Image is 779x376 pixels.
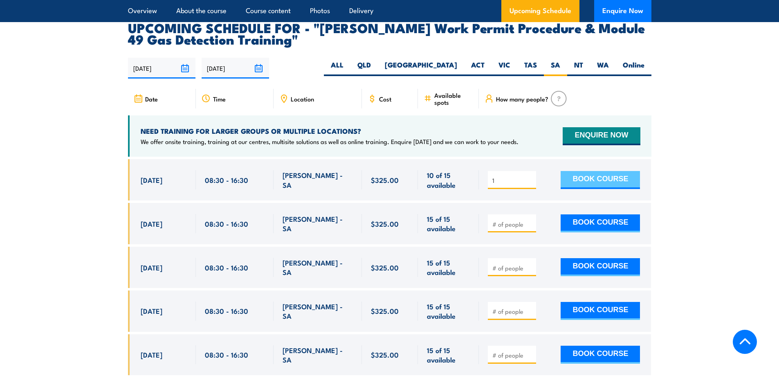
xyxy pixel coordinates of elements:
span: [PERSON_NAME] - SA [283,302,353,321]
span: $325.00 [371,175,399,185]
span: [PERSON_NAME] - SA [283,170,353,189]
h4: NEED TRAINING FOR LARGER GROUPS OR MULTIPLE LOCATIONS? [141,126,519,135]
input: To date [202,58,269,79]
span: 08:30 - 16:30 [205,219,248,228]
label: WA [590,60,616,76]
label: TAS [517,60,544,76]
span: 10 of 15 available [427,170,470,189]
span: $325.00 [371,350,399,359]
span: $325.00 [371,263,399,272]
input: # of people [492,351,533,359]
button: BOOK COURSE [561,302,640,320]
span: [DATE] [141,350,162,359]
button: ENQUIRE NOW [563,127,640,145]
span: 15 of 15 available [427,345,470,365]
input: From date [128,58,195,79]
span: 08:30 - 16:30 [205,263,248,272]
span: 08:30 - 16:30 [205,175,248,185]
button: BOOK COURSE [561,258,640,276]
span: Date [145,95,158,102]
input: # of people [492,176,533,185]
label: [GEOGRAPHIC_DATA] [378,60,464,76]
span: 15 of 15 available [427,258,470,277]
span: 15 of 15 available [427,302,470,321]
span: [PERSON_NAME] - SA [283,214,353,233]
span: Cost [379,95,391,102]
button: BOOK COURSE [561,214,640,232]
input: # of people [492,220,533,228]
input: # of people [492,307,533,315]
span: [DATE] [141,306,162,315]
p: We offer onsite training, training at our centres, multisite solutions as well as online training... [141,137,519,146]
span: [PERSON_NAME] - SA [283,345,353,365]
input: # of people [492,264,533,272]
label: SA [544,60,567,76]
label: Online [616,60,651,76]
label: ACT [464,60,492,76]
span: Time [213,95,226,102]
span: 08:30 - 16:30 [205,306,248,315]
span: 15 of 15 available [427,214,470,233]
span: Available spots [434,92,473,106]
span: Location [291,95,314,102]
label: ALL [324,60,350,76]
button: BOOK COURSE [561,346,640,364]
label: NT [567,60,590,76]
span: How many people? [496,95,548,102]
span: 08:30 - 16:30 [205,350,248,359]
label: VIC [492,60,517,76]
span: $325.00 [371,219,399,228]
span: [PERSON_NAME] - SA [283,258,353,277]
span: $325.00 [371,306,399,315]
span: [DATE] [141,175,162,185]
h2: UPCOMING SCHEDULE FOR - "[PERSON_NAME] Work Permit Procedure & Module 49 Gas Detection Training" [128,22,651,45]
span: [DATE] [141,219,162,228]
span: [DATE] [141,263,162,272]
button: BOOK COURSE [561,171,640,189]
label: QLD [350,60,378,76]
